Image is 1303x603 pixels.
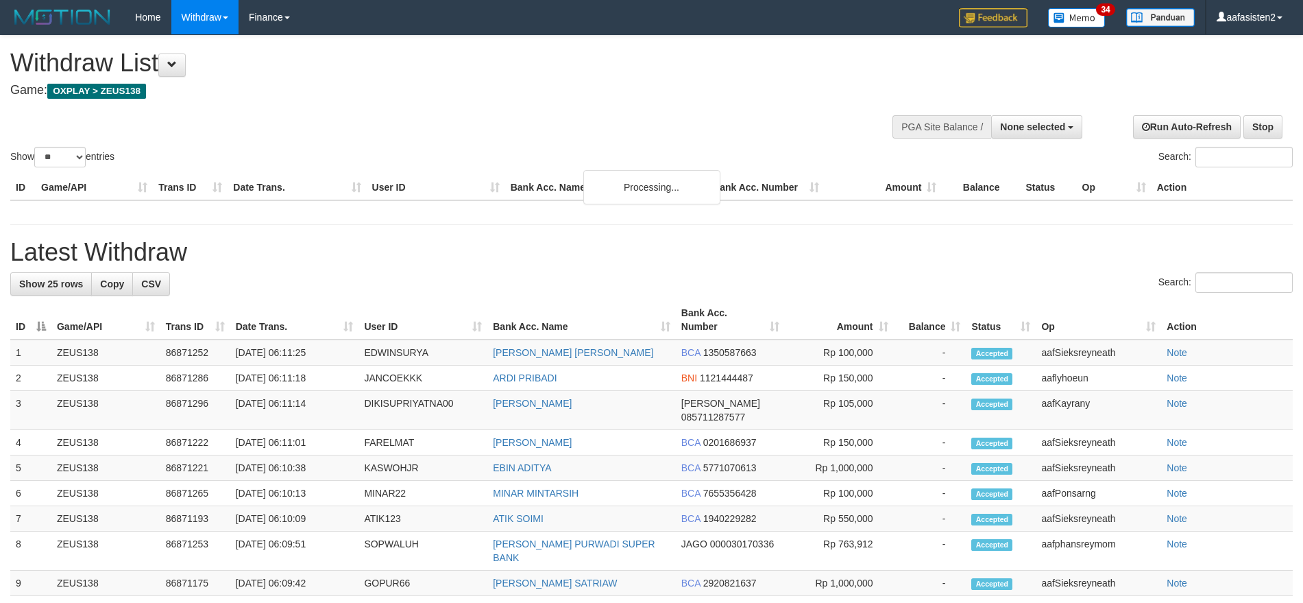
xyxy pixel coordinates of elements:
[681,412,745,423] span: Copy 085711287577 to clipboard
[228,175,366,200] th: Date Trans.
[505,175,707,200] th: Bank Acc. Name
[1167,347,1187,358] a: Note
[493,513,544,524] a: ATIK SOIMI
[160,456,230,481] td: 86871221
[51,340,160,366] td: ZEUS138
[358,430,487,456] td: FARELMAT
[358,506,487,532] td: ATIK123
[230,340,359,366] td: [DATE] 06:11:25
[160,571,230,596] td: 86871175
[1167,462,1187,473] a: Note
[160,300,230,340] th: Trans ID: activate to sort column ascending
[493,398,572,409] a: [PERSON_NAME]
[1167,398,1187,409] a: Note
[493,539,655,563] a: [PERSON_NAME] PURWADI SUPER BANK
[894,340,966,366] td: -
[10,532,51,571] td: 8
[487,300,676,340] th: Bank Acc. Name: activate to sort column ascending
[160,340,230,366] td: 86871252
[703,513,757,524] span: Copy 1940229282 to clipboard
[1036,366,1161,391] td: aaflyhoeun
[1036,481,1161,506] td: aafPonsarng
[681,437,701,448] span: BCA
[10,430,51,456] td: 4
[19,279,83,289] span: Show 25 rows
[493,578,617,589] a: [PERSON_NAME] SATRIAW
[681,513,701,524] span: BCA
[493,347,653,358] a: [PERSON_NAME] [PERSON_NAME]
[10,340,51,366] td: 1
[10,239,1293,266] h1: Latest Withdraw
[583,170,720,204] div: Processing...
[230,456,359,481] td: [DATE] 06:10:38
[785,571,894,596] td: Rp 1,000,000
[703,437,757,448] span: Copy 0201686937 to clipboard
[971,463,1012,475] span: Accepted
[1036,391,1161,430] td: aafKayrany
[971,539,1012,551] span: Accepted
[160,366,230,391] td: 86871286
[1036,300,1161,340] th: Op: activate to sort column ascending
[785,532,894,571] td: Rp 763,912
[703,347,757,358] span: Copy 1350587663 to clipboard
[51,506,160,532] td: ZEUS138
[681,373,697,383] span: BNI
[493,462,551,473] a: EBIN ADITYA
[1195,147,1293,167] input: Search:
[785,506,894,532] td: Rp 550,000
[51,481,160,506] td: ZEUS138
[230,300,359,340] th: Date Trans.: activate to sort column ascending
[230,571,359,596] td: [DATE] 06:09:42
[358,340,487,366] td: EDWINSURYA
[894,481,966,506] td: -
[1020,175,1076,200] th: Status
[47,84,146,99] span: OXPLAY > ZEUS138
[703,462,757,473] span: Copy 5771070613 to clipboard
[681,398,760,409] span: [PERSON_NAME]
[971,488,1012,500] span: Accepted
[942,175,1020,200] th: Balance
[785,430,894,456] td: Rp 150,000
[51,571,160,596] td: ZEUS138
[10,84,855,97] h4: Game:
[10,571,51,596] td: 9
[10,391,51,430] td: 3
[1167,539,1187,549] a: Note
[1161,300,1293,340] th: Action
[230,391,359,430] td: [DATE] 06:11:14
[160,506,230,532] td: 86871193
[367,175,505,200] th: User ID
[10,7,114,27] img: MOTION_logo.png
[493,488,579,499] a: MINAR MINTARSIH
[1167,513,1187,524] a: Note
[1167,578,1187,589] a: Note
[894,300,966,340] th: Balance: activate to sort column ascending
[1036,506,1161,532] td: aafSieksreyneath
[10,147,114,167] label: Show entries
[1158,272,1293,293] label: Search:
[703,488,757,499] span: Copy 7655356428 to clipboard
[51,300,160,340] th: Game/API: activate to sort column ascending
[1126,8,1195,27] img: panduan.png
[160,532,230,571] td: 86871253
[1152,175,1293,200] th: Action
[1036,532,1161,571] td: aafphansreymom
[10,506,51,532] td: 7
[153,175,228,200] th: Trans ID
[230,430,359,456] td: [DATE] 06:11:01
[36,175,153,200] th: Game/API
[34,147,86,167] select: Showentries
[1036,456,1161,481] td: aafSieksreyneath
[51,456,160,481] td: ZEUS138
[10,300,51,340] th: ID: activate to sort column descending
[703,578,757,589] span: Copy 2920821637 to clipboard
[132,272,170,296] a: CSV
[971,348,1012,359] span: Accepted
[892,115,991,139] div: PGA Site Balance /
[91,272,133,296] a: Copy
[1133,115,1241,139] a: Run Auto-Refresh
[1158,147,1293,167] label: Search:
[1167,488,1187,499] a: Note
[785,481,894,506] td: Rp 100,000
[51,532,160,571] td: ZEUS138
